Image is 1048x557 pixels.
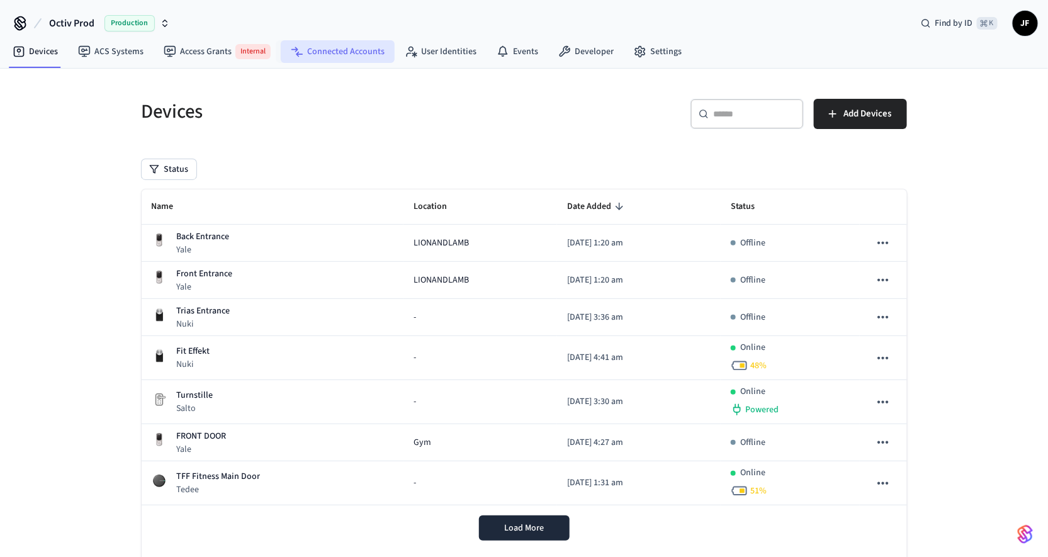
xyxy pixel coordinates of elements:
p: TFF Fitness Main Door [177,470,261,483]
p: Back Entrance [177,230,230,244]
button: Add Devices [814,99,907,129]
img: Nuki Smart Lock 3.0 Pro Black, Front [152,348,167,363]
span: Add Devices [844,106,892,122]
span: Name [152,197,190,217]
img: Tedee Smart Lock [152,473,167,488]
p: Yale [177,443,227,456]
span: Load More [504,522,544,534]
p: Offline [741,237,766,250]
span: Internal [235,44,271,59]
p: Offline [741,311,766,324]
img: Yale Assure Touchscreen Wifi Smart Lock, Satin Nickel, Front [152,270,167,285]
span: JF [1014,12,1037,35]
span: Gym [414,436,431,449]
a: Developer [548,40,624,63]
p: [DATE] 1:31 am [567,476,711,490]
p: Turnstille [177,389,213,402]
span: Status [731,197,772,217]
span: Production [104,15,155,31]
a: Connected Accounts [281,40,395,63]
span: Octiv Prod [49,16,94,31]
span: - [414,476,416,490]
a: User Identities [395,40,487,63]
img: Placeholder Lock Image [152,392,167,407]
p: Salto [177,402,213,415]
p: Nuki [177,318,230,330]
p: Nuki [177,358,210,371]
button: JF [1013,11,1038,36]
a: Access GrantsInternal [154,39,281,64]
p: Online [741,385,766,398]
span: Location [414,197,463,217]
div: Find by ID⌘ K [911,12,1008,35]
span: LIONANDLAMB [414,237,469,250]
p: Front Entrance [177,267,233,281]
p: [DATE] 4:41 am [567,351,711,364]
p: Yale [177,281,233,293]
h5: Devices [142,99,517,125]
p: Tedee [177,483,261,496]
p: [DATE] 3:30 am [567,395,711,408]
img: Nuki Smart Lock 3.0 Pro Black, Front [152,307,167,322]
span: Date Added [567,197,628,217]
button: Load More [479,515,570,541]
p: [DATE] 3:36 am [567,311,711,324]
span: 51 % [751,485,767,497]
span: Powered [746,403,779,416]
a: ACS Systems [68,40,154,63]
a: Events [487,40,548,63]
span: - [414,395,416,408]
p: Fit Effekt [177,345,210,358]
span: - [414,311,416,324]
img: Yale Assure Touchscreen Wifi Smart Lock, Satin Nickel, Front [152,233,167,248]
p: Online [741,466,766,480]
span: LIONANDLAMB [414,274,469,287]
a: Settings [624,40,692,63]
span: - [414,351,416,364]
p: Offline [741,436,766,449]
p: FRONT DOOR [177,430,227,443]
a: Devices [3,40,68,63]
p: Trias Entrance [177,305,230,318]
span: ⌘ K [977,17,998,30]
span: 48 % [751,359,767,372]
p: Online [741,341,766,354]
p: Yale [177,244,230,256]
p: Offline [741,274,766,287]
p: [DATE] 4:27 am [567,436,711,449]
img: Yale Assure Touchscreen Wifi Smart Lock, Satin Nickel, Front [152,432,167,447]
img: SeamLogoGradient.69752ec5.svg [1018,524,1033,544]
button: Status [142,159,196,179]
p: [DATE] 1:20 am [567,237,711,250]
span: Find by ID [935,17,973,30]
table: sticky table [142,189,907,505]
p: [DATE] 1:20 am [567,274,711,287]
